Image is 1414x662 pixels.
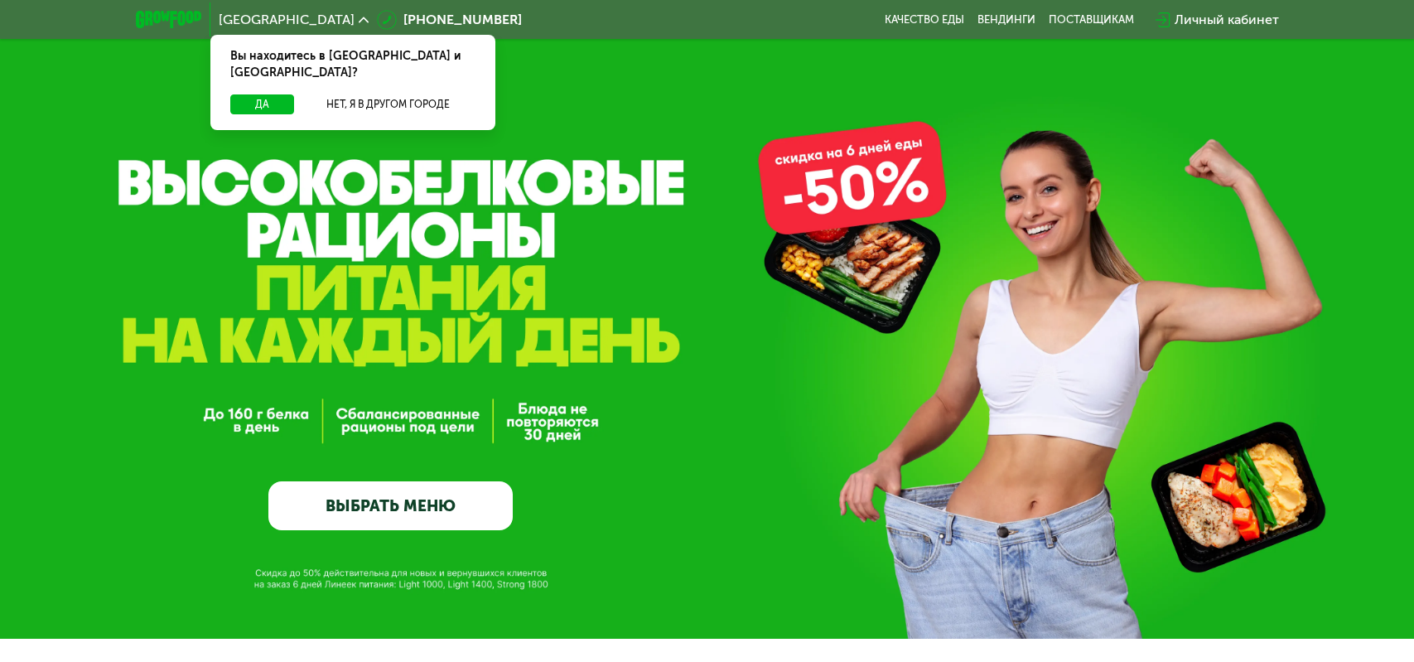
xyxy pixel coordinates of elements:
[977,13,1035,27] a: Вендинги
[1049,13,1134,27] div: поставщикам
[377,10,522,30] a: [PHONE_NUMBER]
[885,13,964,27] a: Качество еды
[1175,10,1279,30] div: Личный кабинет
[301,94,475,114] button: Нет, я в другом городе
[219,13,355,27] span: [GEOGRAPHIC_DATA]
[268,481,513,530] a: ВЫБРАТЬ МЕНЮ
[230,94,294,114] button: Да
[210,35,495,94] div: Вы находитесь в [GEOGRAPHIC_DATA] и [GEOGRAPHIC_DATA]?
